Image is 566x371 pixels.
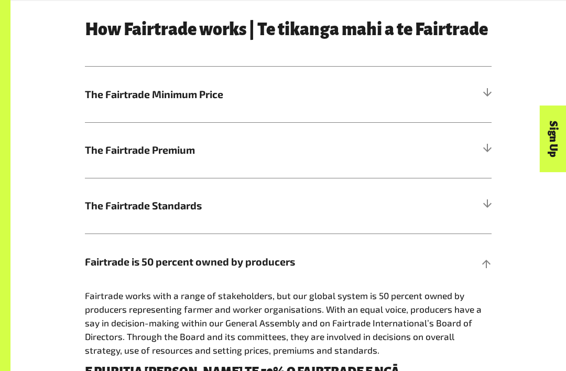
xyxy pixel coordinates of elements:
span: The Fairtrade Minimum Price [85,87,390,102]
h3: How Fairtrade works | Te tikanga mahi a te Fairtrade [85,20,492,39]
span: The Fairtrade Premium [85,142,390,157]
span: Fairtrade works with a range of stakeholders, but our global system is 50 percent owned by produc... [85,290,482,355]
span: The Fairtrade Standards [85,198,390,213]
span: Fairtrade is 50 percent owned by producers [85,254,390,269]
